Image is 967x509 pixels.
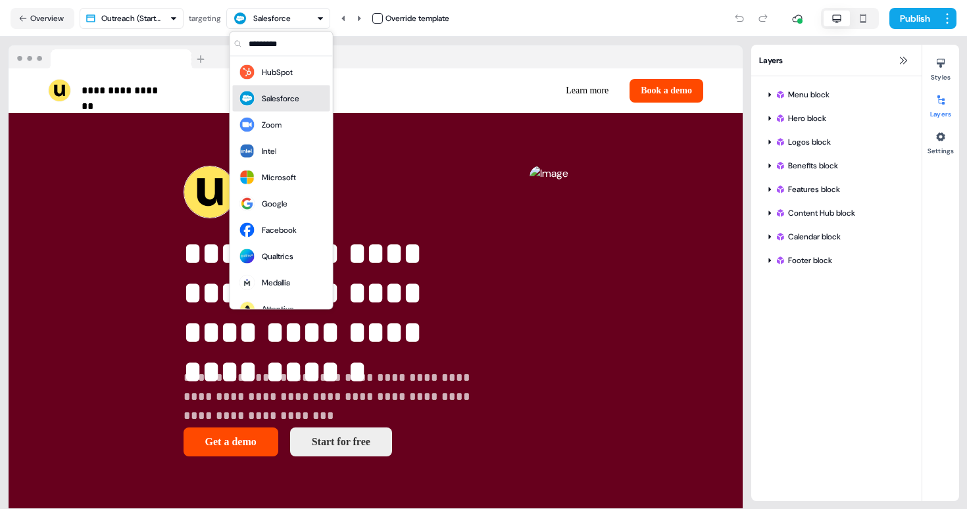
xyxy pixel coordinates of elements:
[262,118,282,132] div: Zoom
[101,12,164,25] div: Outreach (Starter)
[759,108,914,129] div: Hero block
[262,66,293,79] div: HubSpot
[184,427,493,456] div: Get a demoStart for free
[759,155,914,176] div: Benefits block
[759,250,914,271] div: Footer block
[759,203,914,224] div: Content Hub block
[262,197,287,210] div: Google
[751,45,922,76] div: Layers
[262,276,290,289] div: Medallia
[759,84,914,105] div: Menu block
[775,112,908,125] div: Hero block
[759,226,914,247] div: Calendar block
[775,88,908,101] div: Menu block
[262,303,294,316] div: Attentive
[889,8,938,29] button: Publish
[775,135,908,149] div: Logos block
[775,183,908,196] div: Features block
[922,89,959,118] button: Layers
[262,224,297,237] div: Facebook
[530,166,568,457] img: Image
[11,8,74,29] button: Overview
[555,79,619,103] button: Learn more
[385,12,449,25] div: Override template
[775,230,908,243] div: Calendar block
[9,45,211,69] img: Browser topbar
[775,159,908,172] div: Benefits block
[184,427,278,456] button: Get a demo
[262,92,299,105] div: Salesforce
[290,427,392,456] button: Start for free
[775,254,908,267] div: Footer block
[759,132,914,153] div: Logos block
[262,145,276,158] div: Intel
[262,171,296,184] div: Microsoft
[775,206,908,220] div: Content Hub block
[253,12,291,25] div: Salesforce
[922,53,959,82] button: Styles
[226,8,330,29] button: Salesforce
[922,126,959,155] button: Settings
[262,250,293,263] div: Qualtrics
[759,179,914,200] div: Features block
[381,79,703,103] div: Learn moreBook a demo
[189,12,221,25] div: targeting
[630,79,703,103] button: Book a demo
